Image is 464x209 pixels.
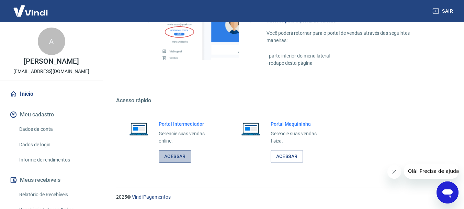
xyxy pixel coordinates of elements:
[404,164,459,179] iframe: Mensagem da empresa
[4,5,58,10] span: Olá! Precisa de ajuda?
[267,52,431,60] p: - parte inferior do menu lateral
[24,58,79,65] p: [PERSON_NAME]
[13,68,89,75] p: [EMAIL_ADDRESS][DOMAIN_NAME]
[159,150,191,163] a: Acessar
[124,121,153,137] img: Imagem de um notebook aberto
[16,122,94,136] a: Dados da conta
[431,5,456,18] button: Sair
[8,107,94,122] button: Meu cadastro
[437,181,459,203] iframe: Botão para abrir a janela de mensagens
[116,97,448,104] h5: Acesso rápido
[271,121,328,127] h6: Portal Maquininha
[236,121,265,137] img: Imagem de um notebook aberto
[267,30,431,44] p: Você poderá retornar para o portal de vendas através das seguintes maneiras:
[16,138,94,152] a: Dados de login
[38,28,65,55] div: A
[159,121,216,127] h6: Portal Intermediador
[387,165,401,179] iframe: Fechar mensagem
[116,194,448,201] p: 2025 ©
[267,60,431,67] p: - rodapé desta página
[16,188,94,202] a: Relatório de Recebíveis
[8,86,94,102] a: Início
[271,150,303,163] a: Acessar
[16,153,94,167] a: Informe de rendimentos
[271,130,328,145] p: Gerencie suas vendas física.
[159,130,216,145] p: Gerencie suas vendas online.
[132,194,171,200] a: Vindi Pagamentos
[8,0,53,21] img: Vindi
[8,173,94,188] button: Meus recebíveis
